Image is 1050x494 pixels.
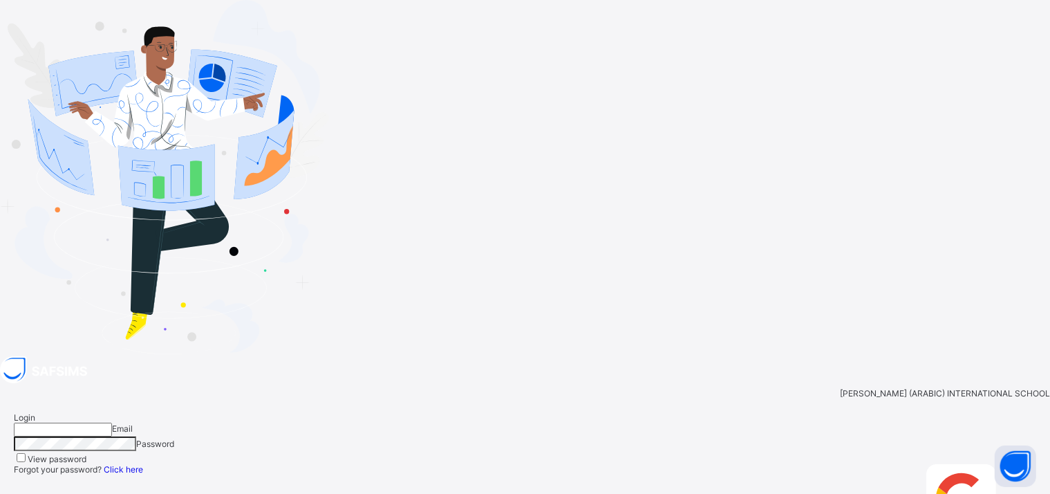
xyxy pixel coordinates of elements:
[28,454,86,464] label: View password
[995,446,1036,487] button: Open asap
[136,439,174,449] span: Password
[840,388,1050,399] span: [PERSON_NAME] (ARABIC) INTERNATIONAL SCHOOL
[14,464,143,475] span: Forgot your password?
[104,464,143,475] a: Click here
[14,412,35,423] span: Login
[112,423,133,434] span: Email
